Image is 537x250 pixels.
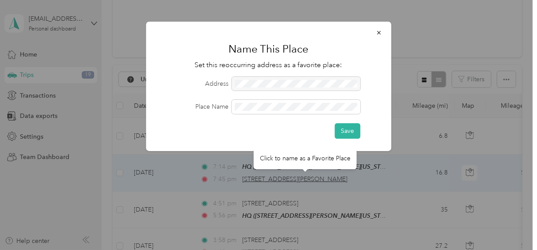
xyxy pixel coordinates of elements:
[158,79,229,88] label: Address
[335,123,360,139] button: Save
[158,102,229,111] label: Place Name
[158,38,379,60] h1: Name This Place
[487,201,537,250] iframe: Everlance-gr Chat Button Frame
[158,60,379,71] p: Set this reoccurring address as a favorite place:
[254,148,357,169] div: Click to name as a Favorite Place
